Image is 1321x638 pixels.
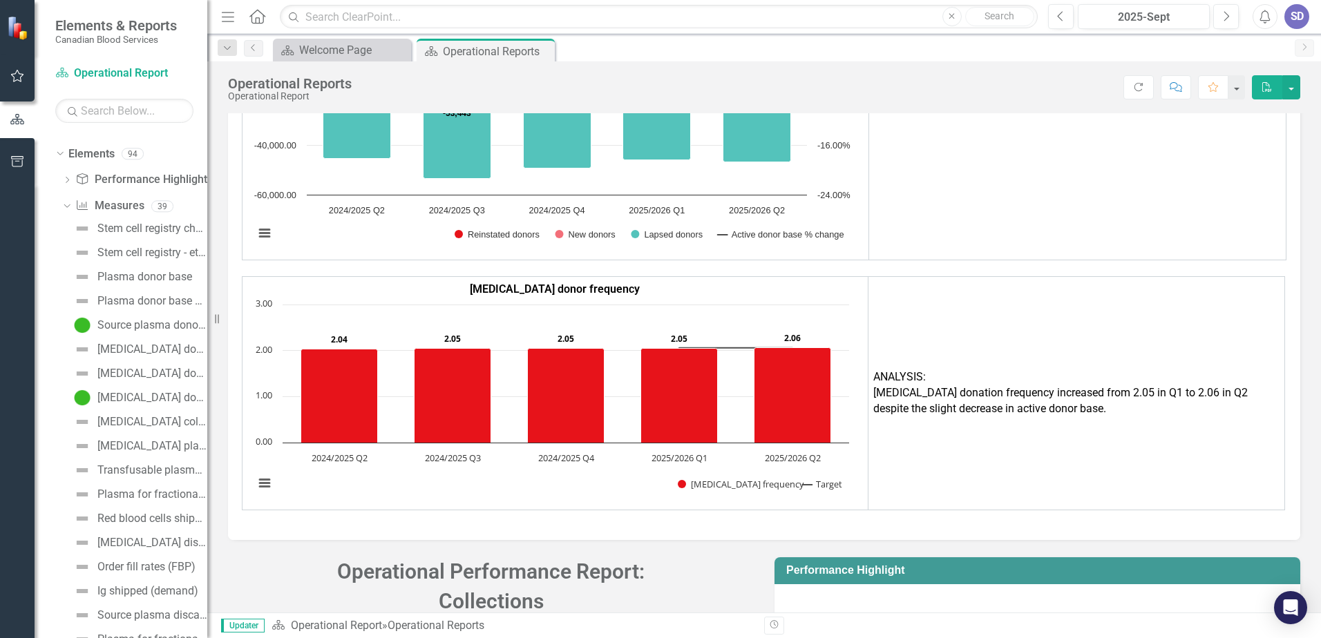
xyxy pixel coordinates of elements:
path: 2025/2026 Q1, -45,846. Lapsed donors. [623,46,691,160]
path: 2024/2025 Q2, 2.04. Whole blood frequency. [301,349,378,443]
div: [MEDICAL_DATA] donor base (active donors) [97,343,207,356]
a: Operational Report [291,619,382,632]
path: 2025/2026 Q1, 2.05. Whole blood frequency. [641,348,718,443]
img: Not Defined [74,220,91,237]
path: 2024/2025 Q4, -49,171. Lapsed donors. [524,46,591,168]
div: Source plasma discard rate [97,609,207,621]
div: Operational Reports [228,76,352,91]
text: 2024/2025 Q2 [312,452,368,464]
span: Search [985,10,1014,21]
a: Elements [68,146,115,162]
span: Elements & Reports [55,17,177,34]
a: Plasma donor base [70,266,192,288]
text: 3.00 [256,297,272,309]
img: Not Defined [74,365,91,382]
span: Updater [221,619,265,632]
img: On Target [74,317,91,333]
button: Show Active donor base % change [718,229,844,240]
h3: Performance Highlight [786,564,1293,577]
div: Operational Reports [443,43,551,60]
a: [MEDICAL_DATA] platelet collections [70,435,207,457]
text: 2.05 [671,333,687,345]
button: Show Lapsed donors [631,229,703,240]
button: SD [1284,4,1309,29]
text: 2024/2025 Q4 [538,452,595,464]
div: Plasma for fractionation (litres collected) [97,488,207,501]
img: On Target [74,389,91,406]
div: [MEDICAL_DATA] donor base churn (new, reinstated, lapsed) [97,367,207,380]
text: -40,000.00 [254,140,296,151]
text: 2.05 [558,333,574,345]
img: Not Defined [74,269,91,285]
a: Ig shipped (demand) [70,580,198,602]
img: Not Defined [74,559,91,575]
div: 94 [122,148,144,159]
strong: Collections [439,589,544,613]
a: [MEDICAL_DATA] discard rate [70,532,207,554]
text: 0.00 [256,435,272,447]
div: Plasma donor base churn (new, reinstated, lapsed) [97,295,207,307]
div: Stem cell registry churn [97,222,207,235]
a: Operational Report [55,66,193,81]
img: Not Defined [74,244,91,261]
div: [MEDICAL_DATA] platelet collections [97,440,207,452]
text: 2.05 [444,333,461,345]
text: -60,000.00 [254,190,296,200]
img: Not Defined [74,607,91,623]
text: 2.06 [784,332,801,344]
img: Not Defined [74,486,91,503]
a: [MEDICAL_DATA] collections [70,411,207,433]
text: 2025/2026 Q2 [729,205,785,215]
div: Transfusable plasma collections (litres) [97,464,207,476]
img: Not Defined [74,510,91,527]
path: 2024/2025 Q3, 2.05. Whole blood frequency. [415,348,491,443]
div: 2025-Sept [1083,9,1205,26]
text: 2.00 [256,343,272,356]
a: [MEDICAL_DATA] donor base (active donors) [70,338,207,360]
button: 2025-Sept [1078,4,1210,29]
input: Search ClearPoint... [280,5,1038,29]
span: Operational Performance Report: [337,559,645,583]
small: Canadian Blood Services [55,34,177,45]
a: Stem cell registry - ethnic diversity [70,242,207,264]
a: Order fill rates (FBP) [70,556,196,578]
p: [MEDICAL_DATA] donation frequency increased from 2.05 in Q1 to 2.06 in Q2 despite the slight decr... [873,385,1280,417]
img: ClearPoint Strategy [6,15,32,41]
text: -53,443 [443,108,471,118]
text: 2025/2026 Q1 [629,205,685,215]
img: Not Defined [74,462,91,478]
img: Not Defined [74,438,91,454]
a: Plasma donor base churn (new, reinstated, lapsed) [70,290,207,312]
a: Welcome Page [276,41,408,59]
a: Source plasma donor frequency [70,314,207,336]
button: Show Whole blood frequency [678,478,787,490]
a: [MEDICAL_DATA] donor base churn (new, reinstated, lapsed) [70,362,207,385]
a: Stem cell registry churn [70,217,207,240]
button: Search [965,7,1034,26]
a: Measures [75,198,144,214]
button: View chart menu, Chart [255,224,274,243]
div: Plasma donor base [97,271,192,283]
g: Whole blood frequency, series 1 of 2. Bar series with 5 bars. [301,347,831,443]
span: ANALYSIS: [873,370,1280,417]
div: [MEDICAL_DATA] collections [97,416,207,428]
div: Red blood cells shipped (demand) [97,512,207,525]
text: -16.00% [817,140,850,151]
div: Source plasma donor frequency [97,319,207,331]
input: Search Below... [55,99,193,123]
text: 2025/2026 Q1 [652,452,707,464]
div: Operational Reports [388,619,484,632]
img: Not Defined [74,534,91,551]
text: 2024/2025 Q2 [329,205,385,215]
img: Not Defined [74,414,91,430]
div: Ig shipped (demand) [97,585,198,597]
a: Plasma for fractionation (litres collected) [70,483,207,505]
div: » [272,618,754,634]
img: Not Defined [74,293,91,309]
img: Not Defined [74,341,91,358]
div: Order fill rates (FBP) [97,561,196,573]
text: 2024/2025 Q3 [429,205,485,215]
div: Stem cell registry - ethnic diversity [97,246,207,259]
text: -24.00% [817,190,850,200]
text: 2024/2025 Q3 [425,452,481,464]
